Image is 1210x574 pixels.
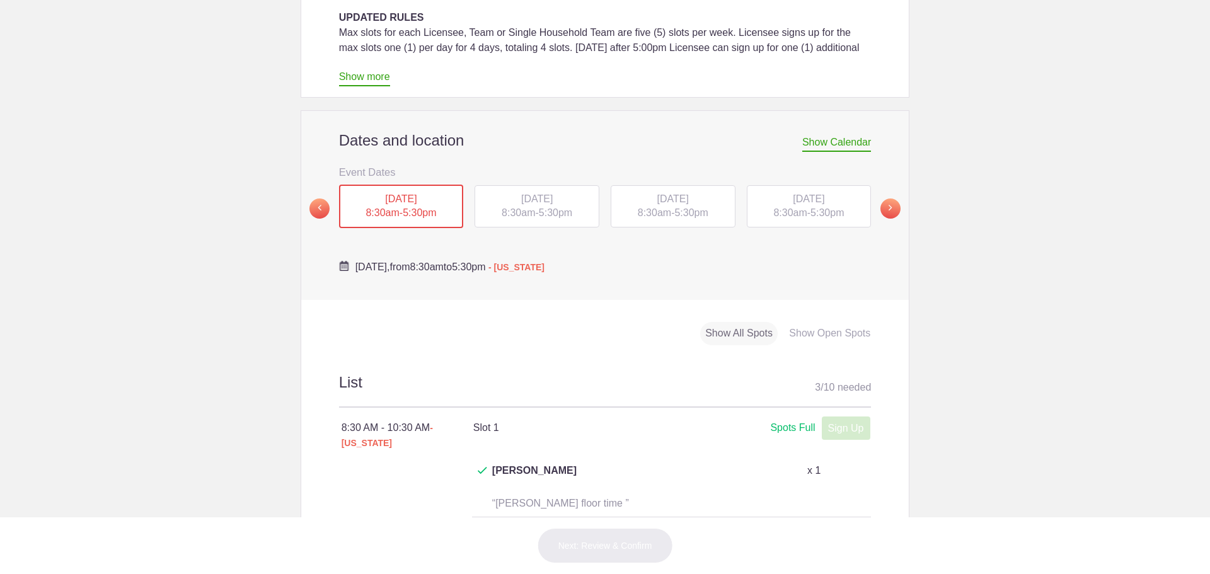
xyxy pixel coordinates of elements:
[773,207,807,218] span: 8:30am
[807,463,821,478] p: x 1
[385,193,417,204] span: [DATE]
[342,420,473,451] div: 8:30 AM - 10:30 AM
[492,463,577,493] span: [PERSON_NAME]
[452,261,485,272] span: 5:30pm
[342,423,433,448] span: - [US_STATE]
[355,261,390,272] span: [DATE],
[815,378,871,397] div: 3 10 needed
[610,185,736,229] button: [DATE] 8:30am-5:30pm
[502,207,535,218] span: 8:30am
[339,12,424,23] strong: UPDATED RULES
[539,207,572,218] span: 5:30pm
[784,322,875,345] div: Show Open Spots
[339,372,872,408] h2: List
[478,467,487,474] img: Check dark green
[770,420,815,436] div: Spots Full
[700,322,778,345] div: Show All Spots
[410,261,443,272] span: 8:30am
[339,131,872,150] h2: Dates and location
[492,498,629,508] span: “[PERSON_NAME] floor time ”
[474,185,600,229] button: [DATE] 8:30am-5:30pm
[810,207,844,218] span: 5:30pm
[538,528,673,563] button: Next: Review & Confirm
[488,262,544,272] span: - [US_STATE]
[747,185,872,228] div: -
[403,207,436,218] span: 5:30pm
[366,207,399,218] span: 8:30am
[339,163,872,181] h3: Event Dates
[339,71,390,86] a: Show more
[746,185,872,229] button: [DATE] 8:30am-5:30pm
[339,261,349,271] img: Cal purple
[793,193,824,204] span: [DATE]
[657,193,689,204] span: [DATE]
[611,185,735,228] div: -
[473,420,671,435] h4: Slot 1
[521,193,553,204] span: [DATE]
[339,185,464,229] div: -
[821,382,823,393] span: /
[475,185,599,228] div: -
[355,261,544,272] span: from to
[802,137,871,152] span: Show Calendar
[674,207,708,218] span: 5:30pm
[338,184,464,229] button: [DATE] 8:30am-5:30pm
[339,25,872,86] div: Max slots for each Licensee, Team or Single Household Team are five (5) slots per week. Licensee ...
[638,207,671,218] span: 8:30am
